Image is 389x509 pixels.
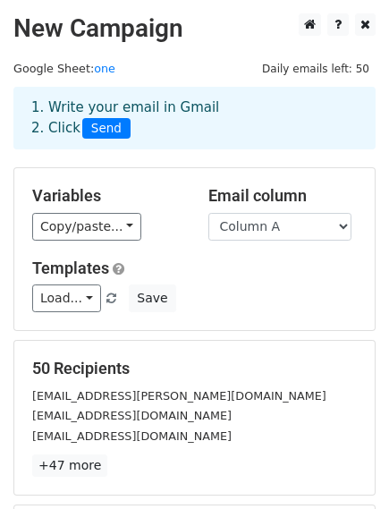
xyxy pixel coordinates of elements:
a: Load... [32,284,101,312]
div: 1. Write your email in Gmail 2. Click [18,98,371,139]
h5: 50 Recipients [32,359,357,378]
a: Daily emails left: 50 [256,62,376,75]
small: Google Sheet: [13,62,115,75]
small: [EMAIL_ADDRESS][DOMAIN_NAME] [32,429,232,443]
small: [EMAIL_ADDRESS][DOMAIN_NAME] [32,409,232,422]
span: Daily emails left: 50 [256,59,376,79]
small: [EMAIL_ADDRESS][PERSON_NAME][DOMAIN_NAME] [32,389,326,403]
button: Save [129,284,175,312]
h5: Variables [32,186,182,206]
h5: Email column [208,186,358,206]
iframe: Chat Widget [300,423,389,509]
span: Send [82,118,131,140]
h2: New Campaign [13,13,376,44]
a: Copy/paste... [32,213,141,241]
a: +47 more [32,454,107,477]
a: one [94,62,115,75]
a: Templates [32,259,109,277]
